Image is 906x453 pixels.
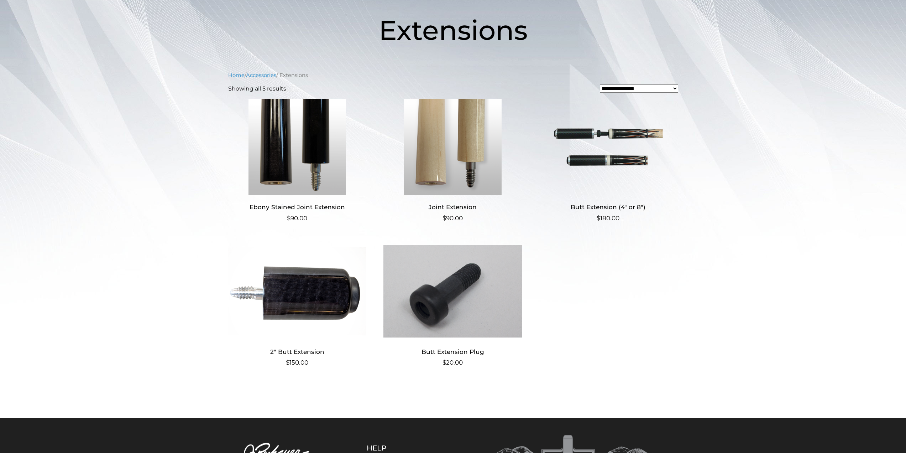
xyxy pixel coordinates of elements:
h2: 2″ Butt Extension [228,345,367,358]
span: $ [442,215,446,222]
a: 2″ Butt Extension $150.00 [228,243,367,367]
img: Joint Extension [383,99,522,195]
a: Butt Extension (4″ or 8″) $180.00 [539,99,677,223]
nav: Breadcrumb [228,71,678,79]
bdi: 180.00 [597,215,619,222]
a: Accessories [246,72,276,78]
img: Ebony Stained Joint Extension [228,99,367,195]
span: $ [442,359,446,366]
span: $ [597,215,600,222]
a: Home [228,72,245,78]
h5: Help [367,444,422,452]
h2: Butt Extension (4″ or 8″) [539,201,677,214]
bdi: 90.00 [442,215,463,222]
a: Ebony Stained Joint Extension $90.00 [228,99,367,223]
img: Butt Extension (4" or 8") [539,99,677,195]
bdi: 90.00 [287,215,307,222]
a: Butt Extension Plug $20.00 [383,243,522,367]
h2: Joint Extension [383,201,522,214]
span: Extensions [379,14,528,47]
a: Joint Extension $90.00 [383,99,522,223]
select: Shop order [600,84,678,93]
img: 2" Butt Extension [228,243,367,339]
img: Butt Extension Plug [383,243,522,339]
bdi: 150.00 [286,359,308,366]
h2: Butt Extension Plug [383,345,522,358]
span: $ [287,215,290,222]
p: Showing all 5 results [228,84,286,93]
bdi: 20.00 [442,359,463,366]
h2: Ebony Stained Joint Extension [228,201,367,214]
span: $ [286,359,289,366]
